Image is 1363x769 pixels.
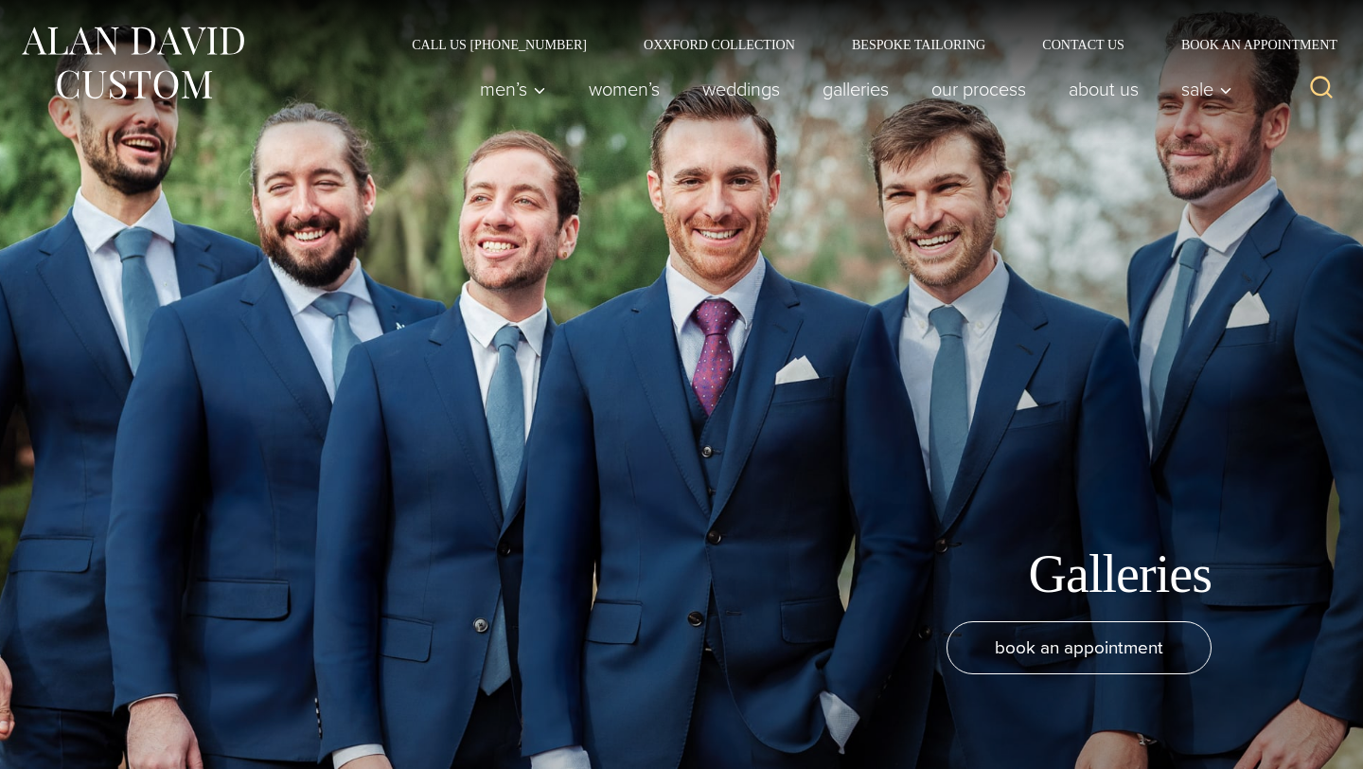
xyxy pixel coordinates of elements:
[1029,543,1213,606] h1: Galleries
[568,70,681,108] a: Women’s
[480,80,546,98] span: Men’s
[459,70,1243,108] nav: Primary Navigation
[1153,38,1344,51] a: Book an Appointment
[1181,80,1232,98] span: Sale
[802,70,911,108] a: Galleries
[995,634,1163,661] span: book an appointment
[1014,38,1153,51] a: Contact Us
[947,621,1212,674] a: book an appointment
[911,70,1048,108] a: Our Process
[1299,66,1344,112] button: View Search Form
[383,38,1344,51] nav: Secondary Navigation
[19,21,246,105] img: Alan David Custom
[615,38,823,51] a: Oxxford Collection
[1048,70,1160,108] a: About Us
[823,38,1014,51] a: Bespoke Tailoring
[681,70,802,108] a: weddings
[383,38,615,51] a: Call Us [PHONE_NUMBER]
